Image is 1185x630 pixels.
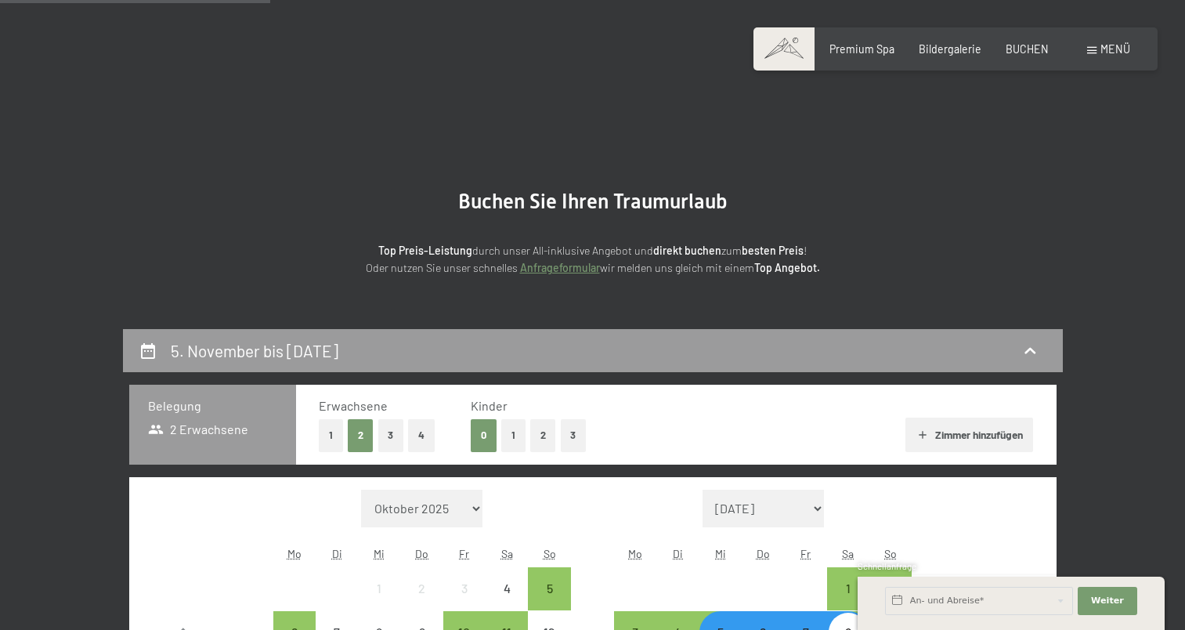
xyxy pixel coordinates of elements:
[459,547,469,560] abbr: Freitag
[374,547,385,560] abbr: Mittwoch
[1006,42,1049,56] a: BUCHEN
[673,547,683,560] abbr: Dienstag
[742,244,804,257] strong: besten Preis
[487,582,526,621] div: 4
[319,398,388,413] span: Erwachsene
[520,261,600,274] a: Anfrageformular
[827,567,869,610] div: Anreise möglich
[1091,595,1124,607] span: Weiter
[471,398,508,413] span: Kinder
[501,547,513,560] abbr: Samstag
[148,397,277,415] h3: Belegung
[486,567,528,610] div: Anreise nicht möglich
[884,547,897,560] abbr: Sonntag
[403,582,442,621] div: 2
[653,244,721,257] strong: direkt buchen
[561,419,587,451] button: 3
[171,341,338,360] h2: 5. November bis [DATE]
[348,419,374,451] button: 2
[332,547,342,560] abbr: Dienstag
[445,582,484,621] div: 3
[501,419,526,451] button: 1
[827,567,869,610] div: Sat Nov 01 2025
[858,561,916,571] span: Schnellanfrage
[544,547,556,560] abbr: Sonntag
[358,567,400,610] div: Wed Oct 01 2025
[628,547,642,560] abbr: Montag
[1100,42,1130,56] span: Menü
[528,567,570,610] div: Anreise möglich
[287,547,302,560] abbr: Montag
[148,421,249,438] span: 2 Erwachsene
[829,42,894,56] a: Premium Spa
[408,419,435,451] button: 4
[486,567,528,610] div: Sat Oct 04 2025
[248,242,938,277] p: durch unser All-inklusive Angebot und zum ! Oder nutzen Sie unser schnelles wir melden uns gleich...
[358,567,400,610] div: Anreise nicht möglich
[829,582,868,621] div: 1
[401,567,443,610] div: Anreise nicht möglich
[443,567,486,610] div: Anreise nicht möglich
[443,567,486,610] div: Fri Oct 03 2025
[528,567,570,610] div: Sun Oct 05 2025
[715,547,726,560] abbr: Mittwoch
[378,419,404,451] button: 3
[1078,587,1137,615] button: Weiter
[401,567,443,610] div: Thu Oct 02 2025
[530,419,556,451] button: 2
[319,419,343,451] button: 1
[800,547,811,560] abbr: Freitag
[359,582,399,621] div: 1
[905,418,1033,452] button: Zimmer hinzufügen
[842,547,854,560] abbr: Samstag
[754,261,820,274] strong: Top Angebot.
[529,582,569,621] div: 5
[458,190,728,213] span: Buchen Sie Ihren Traumurlaub
[919,42,981,56] a: Bildergalerie
[415,547,428,560] abbr: Donnerstag
[471,419,497,451] button: 0
[378,244,472,257] strong: Top Preis-Leistung
[757,547,770,560] abbr: Donnerstag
